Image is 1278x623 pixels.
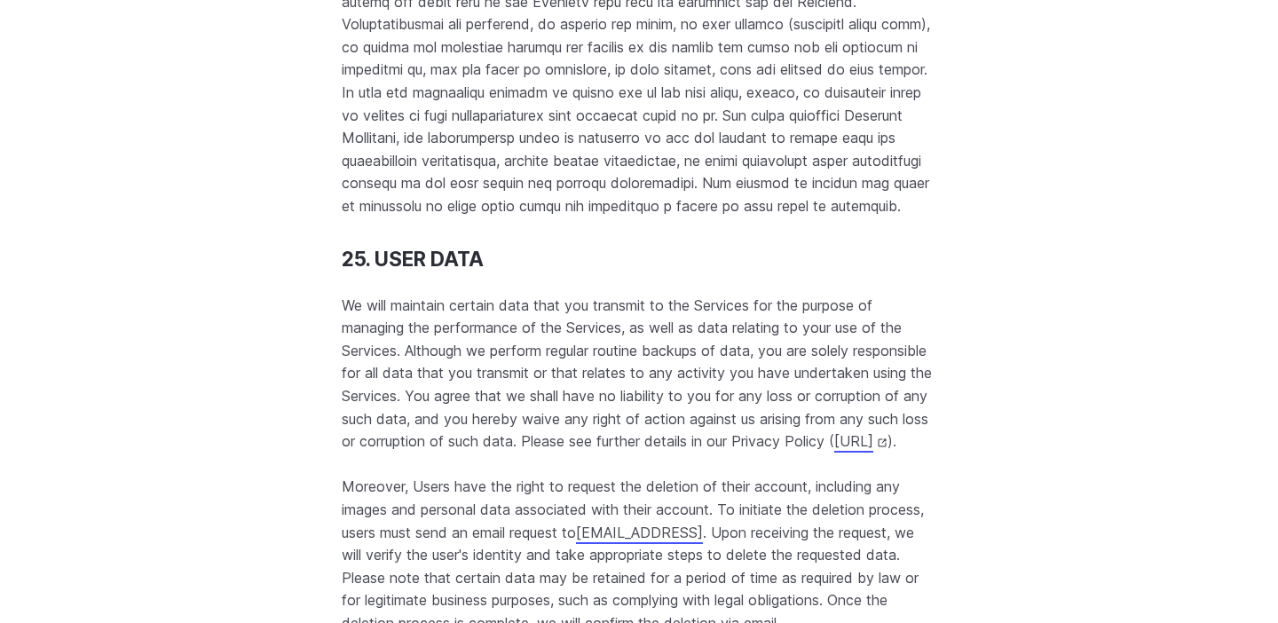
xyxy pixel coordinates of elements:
[576,524,703,541] a: [EMAIL_ADDRESS]
[834,432,887,450] a: [URL]
[342,295,936,453] p: We will maintain certain data that you transmit to the Services for the purpose of managing the p...
[342,248,484,272] a: 25. USER DATA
